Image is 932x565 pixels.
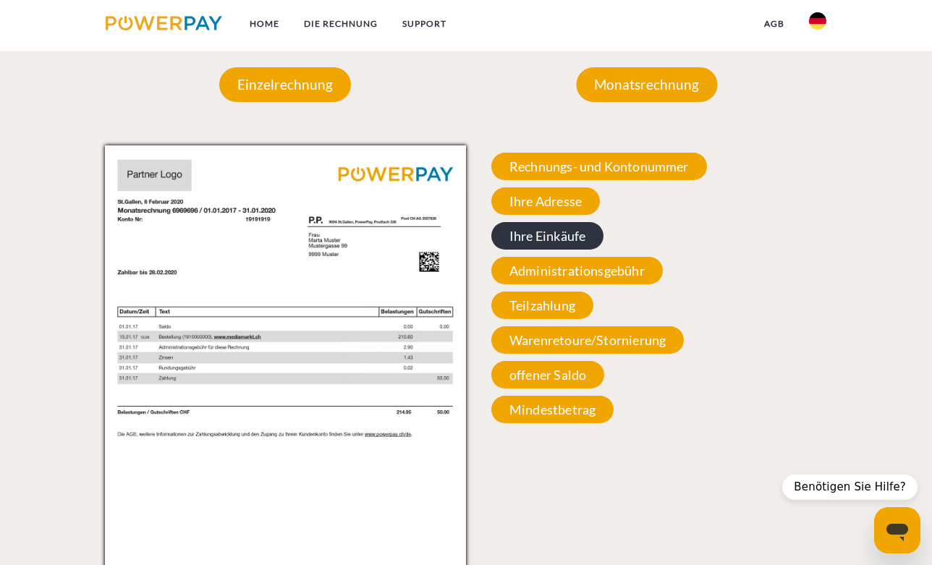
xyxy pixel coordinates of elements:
img: logo-powerpay.svg [106,16,222,30]
span: Teilzahlung [491,292,593,319]
p: Monatsrechnung [576,67,717,102]
iframe: Schaltfläche zum Öffnen des Messaging-Fensters; Konversation läuft [874,507,920,553]
span: Rechnungs- und Kontonummer [491,153,707,180]
span: Administrationsgebühr [491,257,663,284]
a: DIE RECHNUNG [292,11,390,37]
a: SUPPORT [390,11,459,37]
a: Home [237,11,292,37]
a: agb [752,11,797,37]
span: Ihre Einkäufe [491,222,603,250]
span: Warenretoure/Stornierung [491,326,684,354]
div: Benötigen Sie Hilfe? [782,475,918,500]
p: Einzelrechnung [219,67,351,102]
img: de [809,12,826,30]
span: offener Saldo [491,361,604,388]
span: Mindestbetrag [491,396,614,423]
span: Ihre Adresse [491,187,600,215]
